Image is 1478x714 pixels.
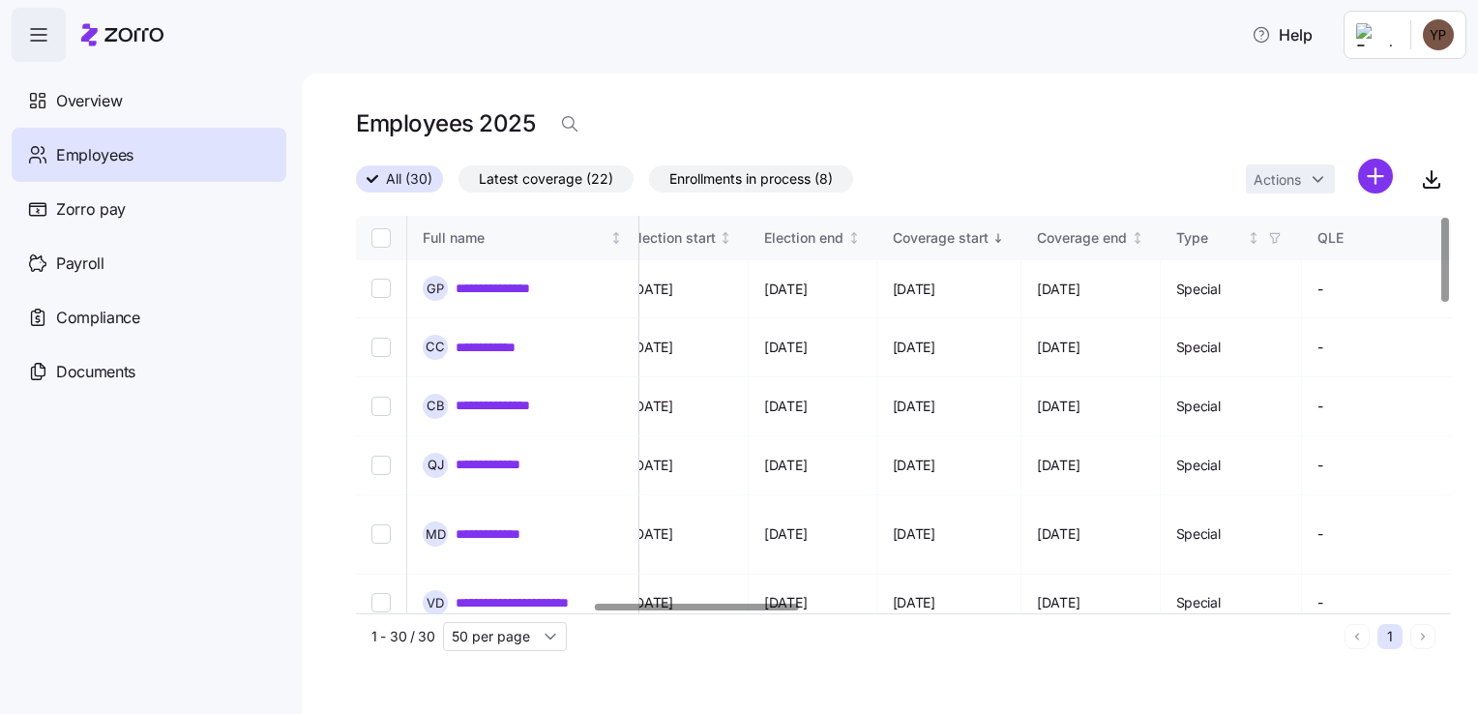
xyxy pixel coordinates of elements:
[56,252,104,276] span: Payroll
[1131,231,1144,245] div: Not sorted
[764,397,807,416] span: [DATE]
[1037,227,1127,249] div: Coverage end
[1037,524,1079,544] span: [DATE]
[631,524,673,544] span: [DATE]
[56,143,133,167] span: Employees
[56,197,126,222] span: Zorro pay
[631,593,673,612] span: [DATE]
[764,593,807,612] span: [DATE]
[428,459,444,471] span: Q J
[764,227,843,249] div: Election end
[371,228,391,248] input: Select all records
[407,216,639,260] th: Full nameNot sorted
[631,280,673,299] span: [DATE]
[56,306,140,330] span: Compliance
[1252,23,1313,46] span: Help
[719,231,732,245] div: Not sorted
[764,338,807,357] span: [DATE]
[1358,159,1393,193] svg: add icon
[371,627,435,646] span: 1 - 30 / 30
[1377,624,1403,649] button: 1
[423,227,606,249] div: Full name
[893,397,935,416] span: [DATE]
[1176,227,1244,249] div: Type
[371,338,391,357] input: Select record 2
[631,456,673,475] span: [DATE]
[371,524,391,544] input: Select record 5
[631,397,673,416] span: [DATE]
[1176,280,1221,299] span: Special
[893,338,935,357] span: [DATE]
[764,456,807,475] span: [DATE]
[669,166,833,192] span: Enrollments in process (8)
[1161,216,1302,260] th: TypeNot sorted
[1021,216,1161,260] th: Coverage endNot sorted
[631,338,673,357] span: [DATE]
[371,279,391,298] input: Select record 1
[1236,15,1328,54] button: Help
[1317,227,1476,249] div: QLE
[893,524,935,544] span: [DATE]
[615,216,750,260] th: Election startNot sorted
[12,290,286,344] a: Compliance
[12,74,286,128] a: Overview
[371,397,391,416] input: Select record 3
[1254,173,1301,187] span: Actions
[12,128,286,182] a: Employees
[764,524,807,544] span: [DATE]
[426,528,446,541] span: M D
[12,344,286,399] a: Documents
[893,593,935,612] span: [DATE]
[631,227,716,249] div: Election start
[56,89,122,113] span: Overview
[877,216,1022,260] th: Coverage startSorted descending
[426,341,445,353] span: C C
[1176,524,1221,544] span: Special
[1176,397,1221,416] span: Special
[479,166,613,192] span: Latest coverage (22)
[1247,231,1260,245] div: Not sorted
[1176,593,1221,612] span: Special
[371,456,391,475] input: Select record 4
[991,231,1005,245] div: Sorted descending
[12,182,286,236] a: Zorro pay
[427,597,444,610] span: V D
[356,108,535,138] h1: Employees 2025
[749,216,877,260] th: Election endNot sorted
[847,231,861,245] div: Not sorted
[1246,164,1335,193] button: Actions
[1037,338,1079,357] span: [DATE]
[893,227,989,249] div: Coverage start
[56,360,135,384] span: Documents
[893,456,935,475] span: [DATE]
[1037,397,1079,416] span: [DATE]
[386,166,432,192] span: All (30)
[609,231,623,245] div: Not sorted
[1037,280,1079,299] span: [DATE]
[1423,19,1454,50] img: 1a8d1e34e8936ee5f73660366535aa3c
[893,280,935,299] span: [DATE]
[764,280,807,299] span: [DATE]
[1037,456,1079,475] span: [DATE]
[1176,456,1221,475] span: Special
[1176,338,1221,357] span: Special
[1037,593,1079,612] span: [DATE]
[1410,624,1435,649] button: Next page
[12,236,286,290] a: Payroll
[427,283,444,295] span: G P
[1345,624,1370,649] button: Previous page
[427,400,445,412] span: C B
[1356,23,1395,46] img: Employer logo
[371,593,391,612] input: Select record 6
